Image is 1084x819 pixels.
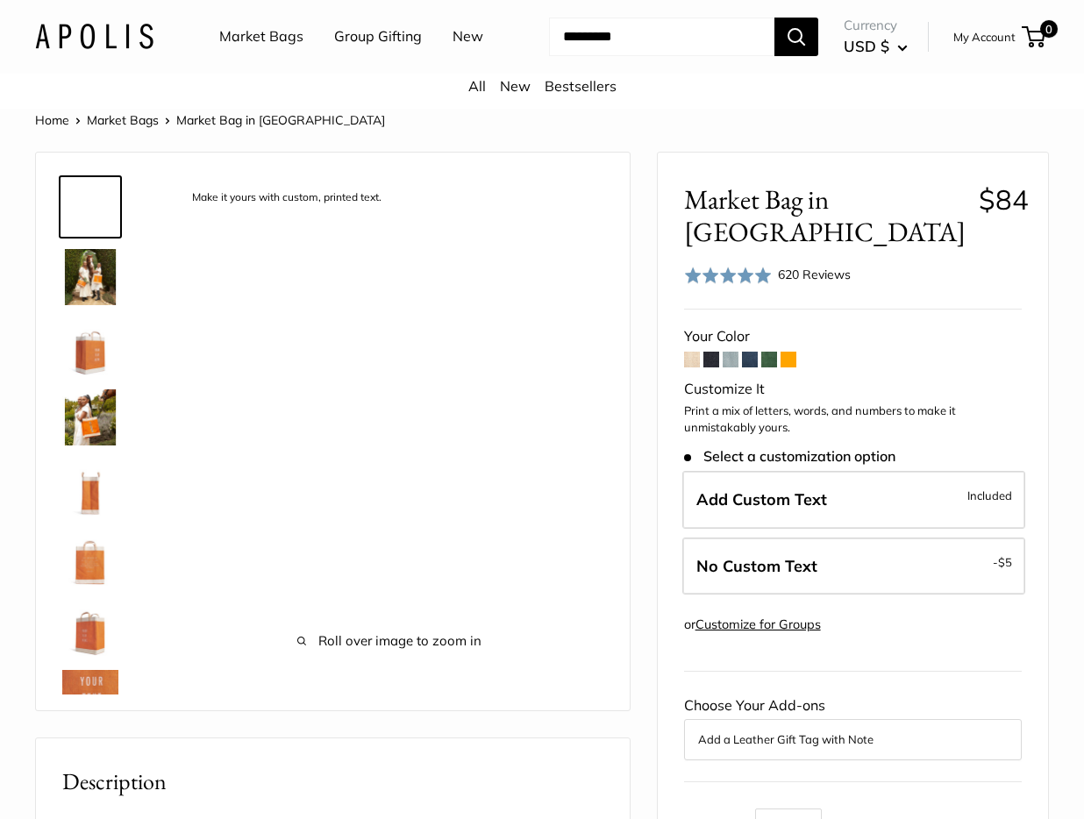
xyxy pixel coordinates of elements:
span: Included [967,485,1012,506]
a: New [453,24,483,50]
nav: Breadcrumb [35,109,385,132]
a: Home [35,112,69,128]
span: Currency [844,13,908,38]
button: Search [774,18,818,56]
img: Market Bag in Citrus [62,389,118,445]
a: description_Make it yours with custom, printed text. [59,175,122,239]
div: Choose Your Add-ons [684,693,1022,759]
a: Customize for Groups [695,616,821,632]
div: or [684,613,821,637]
span: $5 [998,555,1012,569]
a: Bestsellers [545,77,617,95]
img: description_Seal of authenticity printed on the backside of every bag. [62,530,118,586]
a: All [468,77,486,95]
button: Add a Leather Gift Tag with Note [698,729,1008,750]
img: description_Custom printed text with eco-friendly ink. [62,670,118,726]
a: Market Bag in Citrus [59,316,122,379]
span: Add Custom Text [696,489,827,509]
span: - [993,552,1012,573]
div: Customize It [684,376,1022,402]
label: Add Custom Text [682,471,1025,529]
a: Market Bag in Citrus [59,246,122,309]
label: Leave Blank [682,538,1025,595]
a: Market Bags [87,112,159,128]
span: Roll over image to zoom in [176,629,603,653]
a: description_Seal of authenticity printed on the backside of every bag. [59,526,122,589]
span: USD $ [844,37,889,55]
span: 0 [1040,20,1058,38]
span: Select a customization option [684,448,895,465]
a: 0 [1023,26,1045,47]
span: Market Bag in [GEOGRAPHIC_DATA] [176,112,385,128]
a: description_Custom printed text with eco-friendly ink. [59,666,122,730]
button: USD $ [844,32,908,61]
a: Group Gifting [334,24,422,50]
a: description_13" wide, 18" high, 8" deep; handles: 3.5" [59,456,122,519]
div: Your Color [684,324,1022,350]
span: $84 [979,182,1029,217]
a: Market Bag in Citrus [59,596,122,659]
img: Market Bag in Citrus [62,319,118,375]
span: Market Bag in [GEOGRAPHIC_DATA] [684,183,966,248]
input: Search... [549,18,774,56]
a: New [500,77,531,95]
span: No Custom Text [696,556,817,576]
p: Print a mix of letters, words, and numbers to make it unmistakably yours. [684,402,1022,437]
div: Make it yours with custom, printed text. [183,186,390,210]
img: Apolis [35,24,153,49]
span: 620 Reviews [778,267,851,282]
h2: Description [62,765,603,799]
img: description_13" wide, 18" high, 8" deep; handles: 3.5" [62,459,118,516]
img: Market Bag in Citrus [62,600,118,656]
img: Market Bag in Citrus [62,249,118,305]
a: Market Bags [219,24,303,50]
a: My Account [953,26,1016,47]
a: Market Bag in Citrus [59,386,122,449]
